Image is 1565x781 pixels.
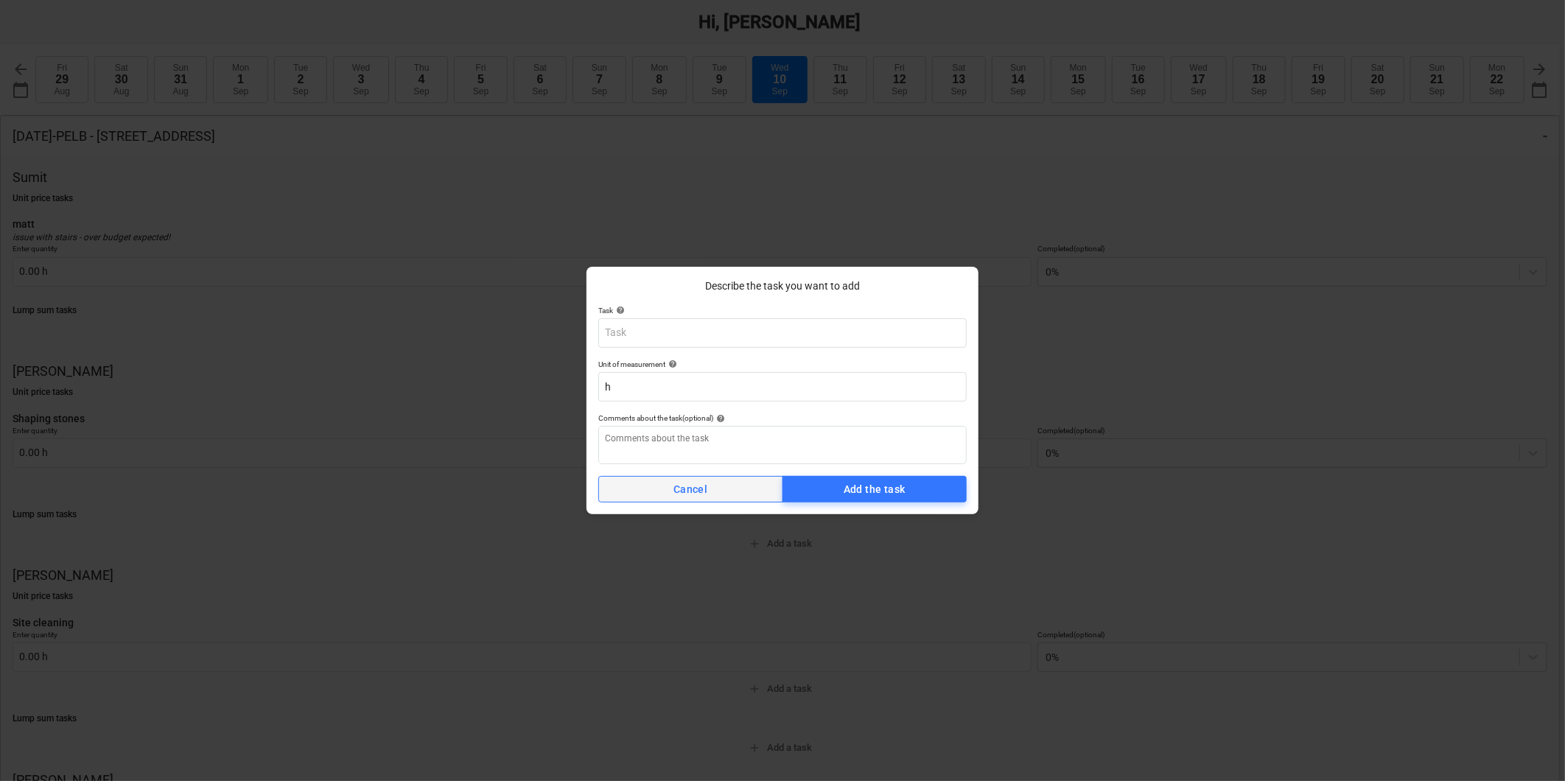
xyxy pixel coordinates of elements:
[598,318,967,348] input: Task
[598,279,967,294] p: Describe the task you want to add
[598,413,967,423] div: Comments about the task (optional)
[598,306,967,315] div: Task
[598,372,967,402] input: Unit of measurement
[613,306,625,315] span: help
[598,476,783,502] button: Cancel
[673,480,707,499] div: Cancel
[665,360,677,368] span: help
[598,360,967,369] div: Unit of measurement
[713,414,725,423] span: help
[844,480,906,499] div: Add the task
[782,476,967,502] button: Add the task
